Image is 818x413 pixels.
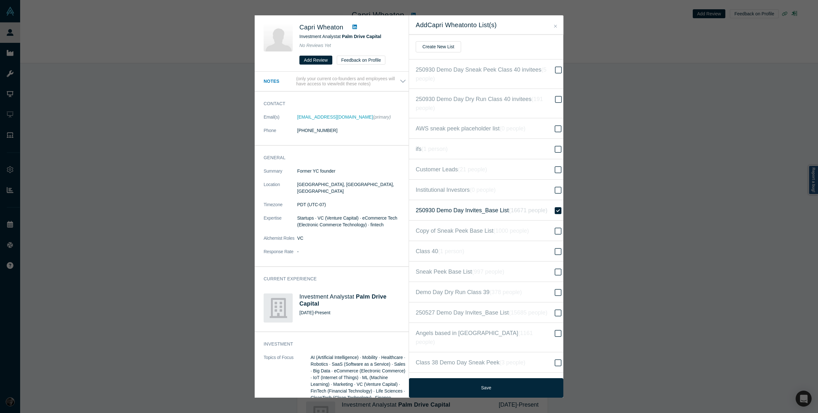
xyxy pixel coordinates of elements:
span: 250930 Demo Day Dry Run Class 40 invitees [416,95,554,113]
button: Create New List [416,41,461,52]
button: Close [552,23,559,30]
span: 250930 Demo Day Invites_Base List [416,206,547,215]
a: Palm Drive Capital [342,34,381,39]
span: Angels based in [GEOGRAPHIC_DATA] [416,329,553,347]
h3: General [264,154,397,161]
p: Former YC founder [297,168,406,175]
i: ( 997 people ) [472,269,504,275]
span: 250930 Demo Day Sneak Peek Class 40 invitees [416,65,554,83]
button: Add Review [299,56,332,65]
i: ( 1000 people ) [493,228,529,234]
dt: Expertise [264,215,297,235]
h3: Notes [264,78,295,85]
span: No Reviews Yet [299,43,331,48]
span: (primary) [373,114,391,120]
div: [DATE] - Present [299,309,406,316]
dd: - [297,248,406,255]
a: [EMAIL_ADDRESS][DOMAIN_NAME] [297,114,373,120]
span: ifs [416,144,448,153]
dd: PDT (UTC-07) [297,201,406,208]
i: ( 0 people ) [499,125,525,132]
a: Capri Wheaton [299,24,343,31]
i: ( 191 people ) [416,96,543,111]
span: Class 40 [416,247,464,256]
i: ( 5 people ) [416,66,546,82]
dt: Location [264,181,297,201]
i: ( 1161 people ) [416,330,533,345]
a: [PHONE_NUMBER] [297,128,337,133]
span: Copy of Sneak Peek Base List [416,226,529,235]
button: Feedback on Profile [337,56,386,65]
dt: Summary [264,168,297,181]
button: Notes (only your current co-founders and employees will have access to view/edit these notes) [264,76,406,87]
i: ( 21 people ) [458,166,487,173]
i: ( 3 people ) [499,359,525,366]
dt: Phone [264,127,297,141]
dt: Timezone [264,201,297,215]
img: Palm Drive Capital's Logo [264,293,293,323]
i: ( 0 people ) [470,187,496,193]
dd: [GEOGRAPHIC_DATA], [GEOGRAPHIC_DATA], [GEOGRAPHIC_DATA] [297,181,406,195]
span: Customer Leads [416,165,487,174]
p: (only your current co-founders and employees will have access to view/edit these notes) [296,76,400,87]
i: ( 1 person ) [421,146,448,152]
span: AWS sneak peek placeholder list [416,124,526,133]
span: Startups · VC (Venture Capital) · eCommerce Tech (Electronic Commerce Technology) · fintech [297,215,397,227]
span: Institutional Investors [416,185,496,194]
i: ( 16671 people ) [509,207,547,214]
dt: Response Rate [264,248,297,262]
h4: Investment Analyst at [299,293,406,307]
span: Demo Day Dry Run Class 39 [416,288,522,297]
dd: VC [297,235,406,242]
i: ( 378 people ) [490,289,522,295]
img: Capri Wheaton's Profile Image [264,22,293,51]
h3: Current Experience [264,276,397,282]
i: ( 1 person ) [438,248,464,254]
span: Investment Analyst at [299,34,381,39]
dt: Email(s) [264,114,297,127]
h2: Add Capri Wheaton to List(s) [416,21,557,29]
a: Palm Drive Capital [299,293,387,307]
dt: Alchemist Roles [264,235,297,248]
i: ( 15685 people ) [509,309,547,316]
span: Class 38 Demo Day Sneak Peek [416,358,525,367]
h3: Investment [264,341,397,347]
h3: Contact [264,100,397,107]
span: Sneak Peek Base List [416,267,504,276]
span: 250527 Demo Day Invites_Base List [416,308,547,317]
button: Save [409,378,563,398]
